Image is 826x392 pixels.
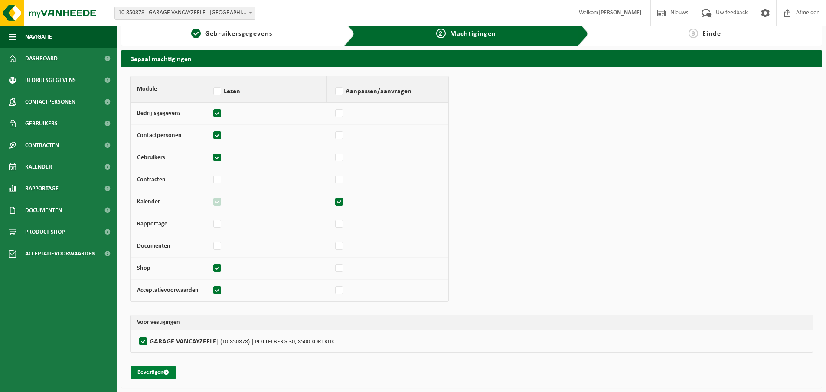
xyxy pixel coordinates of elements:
[137,335,806,348] label: GARAGE VANCAYZEELE
[115,7,255,19] span: 10-850878 - GARAGE VANCAYZEELE - KORTRIJK
[191,29,201,38] span: 1
[212,85,320,98] label: Lezen
[25,199,62,221] span: Documenten
[25,48,58,69] span: Dashboard
[137,132,182,139] strong: Contactpersonen
[689,29,698,38] span: 3
[25,69,76,91] span: Bedrijfsgegevens
[137,243,170,249] strong: Documenten
[137,221,167,227] strong: Rapportage
[137,110,181,117] strong: Bedrijfsgegevens
[121,50,822,67] h2: Bepaal machtigingen
[436,29,446,38] span: 2
[131,76,205,103] th: Module
[25,178,59,199] span: Rapportage
[25,221,65,243] span: Product Shop
[25,113,58,134] span: Gebruikers
[25,91,75,113] span: Contactpersonen
[137,199,160,205] strong: Kalender
[205,30,272,37] span: Gebruikersgegevens
[137,287,199,294] strong: Acceptatievoorwaarden
[25,243,95,265] span: Acceptatievoorwaarden
[702,30,721,37] span: Einde
[598,10,642,16] strong: [PERSON_NAME]
[450,30,496,37] span: Machtigingen
[126,29,337,39] a: 1Gebruikersgegevens
[25,156,52,178] span: Kalender
[131,366,176,379] button: Bevestigen
[137,176,166,183] strong: Contracten
[137,265,150,271] strong: Shop
[216,339,334,345] span: | (10-850878) | POTTELBERG 30, 8500 KORTRIJK
[25,134,59,156] span: Contracten
[114,7,255,20] span: 10-850878 - GARAGE VANCAYZEELE - KORTRIJK
[137,154,165,161] strong: Gebruikers
[333,85,442,98] label: Aanpassen/aanvragen
[131,315,813,330] th: Voor vestigingen
[25,26,52,48] span: Navigatie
